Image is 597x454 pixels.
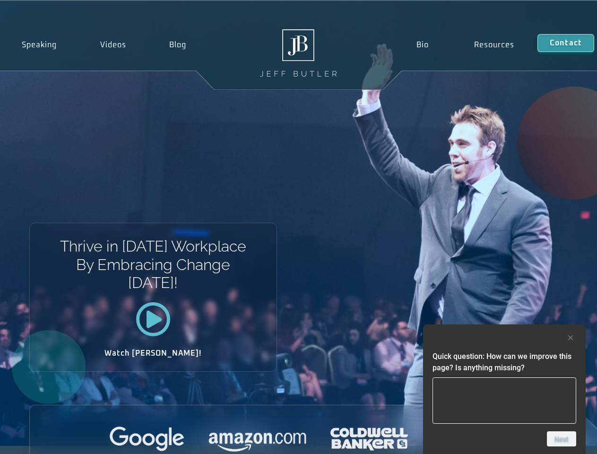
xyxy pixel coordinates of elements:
[433,377,576,424] textarea: Quick question: How can we improve this page? Is anything missing?
[547,431,576,446] button: Next question
[451,34,537,56] a: Resources
[59,237,247,292] h1: Thrive in [DATE] Workplace By Embracing Change [DATE]!
[537,34,594,52] a: Contact
[147,34,208,56] a: Blog
[433,332,576,446] div: Quick question: How can we improve this page? Is anything missing?
[565,332,576,343] button: Hide survey
[393,34,537,56] nav: Menu
[433,351,576,374] h2: Quick question: How can we improve this page? Is anything missing?
[393,34,451,56] a: Bio
[63,349,243,357] h2: Watch [PERSON_NAME]!
[550,39,582,47] span: Contact
[78,34,148,56] a: Videos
